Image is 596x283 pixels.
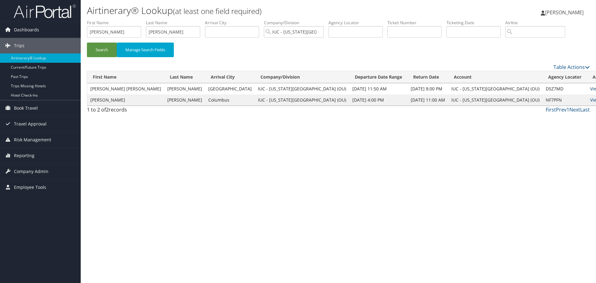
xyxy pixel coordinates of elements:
[14,164,48,179] span: Company Admin
[448,71,543,83] th: Account: activate to sort column ascending
[569,106,580,113] a: Next
[448,83,543,94] td: IUC - [US_STATE][GEOGRAPHIC_DATA] (OU)
[14,22,39,38] span: Dashboards
[173,6,262,16] small: (at least one field required)
[408,83,448,94] td: [DATE] 8:00 PM
[14,132,51,148] span: Risk Management
[543,83,587,94] td: D5Z7MD
[87,94,164,106] td: [PERSON_NAME]
[164,71,205,83] th: Last Name: activate to sort column ascending
[146,20,205,26] label: Last Name
[328,20,387,26] label: Agency Locator
[205,83,255,94] td: [GEOGRAPHIC_DATA]
[255,94,349,106] td: IUC - [US_STATE][GEOGRAPHIC_DATA] (OU)
[255,71,349,83] th: Company/Division
[553,64,590,71] a: Table Actions
[543,71,587,83] th: Agency Locator: activate to sort column ascending
[580,106,590,113] a: Last
[408,94,448,106] td: [DATE] 11:00 AM
[567,106,569,113] a: 1
[205,71,255,83] th: Arrival City: activate to sort column ascending
[349,83,408,94] td: [DATE] 11:50 AM
[387,20,446,26] label: Ticket Number
[349,71,408,83] th: Departure Date Range: activate to sort column ascending
[264,20,328,26] label: Company/Division
[446,20,505,26] label: Ticketing Date
[106,106,109,113] span: 2
[205,94,255,106] td: Columbus
[205,20,264,26] label: Arrival City
[14,4,76,19] img: airportal-logo.png
[87,106,206,116] div: 1 to 2 of records
[164,83,205,94] td: [PERSON_NAME]
[87,20,146,26] label: First Name
[14,148,34,163] span: Reporting
[448,94,543,106] td: IUC - [US_STATE][GEOGRAPHIC_DATA] (OU)
[14,116,47,132] span: Travel Approval
[164,94,205,106] td: [PERSON_NAME]
[505,20,570,26] label: Airline
[14,180,46,195] span: Employee Tools
[255,83,349,94] td: IUC - [US_STATE][GEOGRAPHIC_DATA] (OU)
[408,71,448,83] th: Return Date: activate to sort column ascending
[87,83,164,94] td: [PERSON_NAME] [PERSON_NAME]
[87,71,164,83] th: First Name: activate to sort column ascending
[87,43,117,57] button: Search
[541,3,590,22] a: [PERSON_NAME]
[556,106,567,113] a: Prev
[87,4,422,17] h1: Airtinerary® Lookup
[545,9,584,16] span: [PERSON_NAME]
[546,106,556,113] a: First
[543,94,587,106] td: NF7PFN
[14,38,25,53] span: Trips
[349,94,408,106] td: [DATE] 4:00 PM
[14,100,38,116] span: Book Travel
[117,43,174,57] button: Manage Search Fields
